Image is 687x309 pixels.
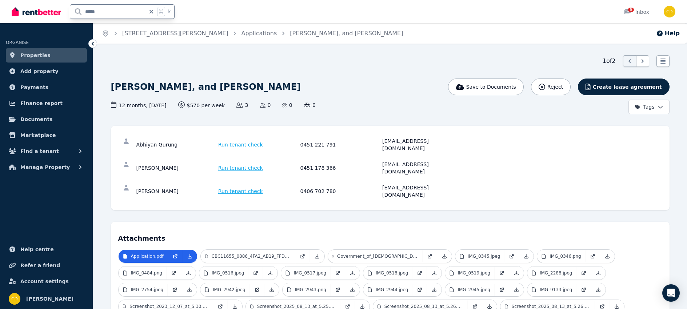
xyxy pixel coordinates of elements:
[218,188,263,195] span: Run tenant check
[337,253,418,259] p: Government_of_[DEMOGRAPHIC_DATA]_has_issued_this_Citizenship_Certificat.pdf
[363,266,413,280] a: IMG_0518.jpeg
[212,253,291,259] p: CBC11655_0886_4FA2_AB19_FFD401A9D675.png
[6,96,87,111] a: Finance report
[241,30,277,37] a: Applications
[537,250,585,263] a: IMG_0346.png
[586,250,600,263] a: Open in new Tab
[250,283,264,296] a: Open in new Tab
[111,101,167,109] span: 12 months , [DATE]
[20,277,69,286] span: Account settings
[382,161,462,175] div: [EMAIL_ADDRESS][DOMAIN_NAME]
[664,6,675,17] img: Chris Dimitropoulos
[509,266,524,280] a: Download Attachment
[603,57,616,65] span: 1 of 2
[495,266,509,280] a: Open in new Tab
[345,283,360,296] a: Download Attachment
[136,161,216,175] div: [PERSON_NAME]
[328,250,423,263] a: Government_of_[DEMOGRAPHIC_DATA]_has_issued_this_Citizenship_Certificat.pdf
[6,274,87,289] a: Account settings
[260,101,271,109] span: 0
[20,147,59,156] span: Find a tenant
[310,250,324,263] a: Download Attachment
[591,266,606,280] a: Download Attachment
[295,287,326,293] p: IMG_2943.png
[6,128,87,143] a: Marketplace
[495,283,509,296] a: Open in new Tab
[131,270,162,276] p: IMG_0484.png
[290,30,403,37] a: [PERSON_NAME], and [PERSON_NAME]
[6,144,87,158] button: Find a tenant
[293,270,326,276] p: IMG_0517.jpeg
[600,250,615,263] a: Download Attachment
[458,270,490,276] p: IMG_0519.jpeg
[119,250,168,263] a: Application.pdf
[131,287,164,293] p: IMG_2754.jpeg
[382,184,462,198] div: [EMAIL_ADDRESS][DOMAIN_NAME]
[593,83,662,91] span: Create lease agreement
[183,250,197,263] a: Download Attachment
[345,266,360,280] a: Download Attachment
[281,266,331,280] a: IMG_0517.jpeg
[168,283,182,296] a: Open in new Tab
[300,137,380,152] div: 0451 221 791
[200,283,250,296] a: IMG_2942.jpeg
[20,131,56,140] span: Marketplace
[182,283,197,296] a: Download Attachment
[300,161,380,175] div: 0451 178 366
[167,266,181,280] a: Open in new Tab
[6,112,87,127] a: Documents
[93,23,412,44] nav: Breadcrumb
[576,266,591,280] a: Open in new Tab
[218,164,263,172] span: Run tenant check
[20,51,51,60] span: Properties
[423,250,437,263] a: Open in new Tab
[20,245,54,254] span: Help centre
[6,258,87,273] a: Refer a friend
[455,250,505,263] a: IMG_0345.jpeg
[382,137,462,152] div: [EMAIL_ADDRESS][DOMAIN_NAME]
[331,266,345,280] a: Open in new Tab
[263,266,277,280] a: Download Attachment
[213,287,245,293] p: IMG_2942.jpeg
[118,229,662,244] h4: Attachments
[427,283,442,296] a: Download Attachment
[331,283,345,296] a: Open in new Tab
[576,283,591,296] a: Open in new Tab
[212,270,244,276] p: IMG_0516.jpeg
[363,283,413,296] a: IMG_2944.jpeg
[201,250,295,263] a: CBC11655_0886_4FA2_AB19_FFD401A9D675.png
[283,283,331,296] a: IMG_2943.png
[624,8,649,16] div: Inbox
[445,283,495,296] a: IMG_2945.jpeg
[412,266,427,280] a: Open in new Tab
[540,287,572,293] p: IMG_9133.jpeg
[300,184,380,198] div: 0406 702 780
[468,253,500,259] p: IMG_0345.jpeg
[509,283,524,296] a: Download Attachment
[264,283,279,296] a: Download Attachment
[282,101,292,109] span: 0
[635,103,655,111] span: Tags
[20,261,60,270] span: Refer a friend
[550,253,581,259] p: IMG_0346.png
[531,79,571,95] button: Reject
[578,79,669,95] button: Create lease agreement
[20,67,59,76] span: Add property
[136,137,216,152] div: Abhiyan Gurung
[111,81,301,93] h1: [PERSON_NAME], and [PERSON_NAME]
[504,250,519,263] a: Open in new Tab
[131,253,164,259] p: Application.pdf
[527,283,577,296] a: IMG_9133.jpeg
[119,283,168,296] a: IMG_2754.jpeg
[178,101,225,109] span: $570 per week
[656,29,680,38] button: Help
[304,101,316,109] span: 0
[122,30,228,37] a: [STREET_ADDRESS][PERSON_NAME]
[6,40,29,45] span: ORGANISE
[218,141,263,148] span: Run tenant check
[547,83,563,91] span: Reject
[199,266,249,280] a: IMG_0516.jpeg
[295,250,310,263] a: Open in new Tab
[6,242,87,257] a: Help centre
[628,100,670,114] button: Tags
